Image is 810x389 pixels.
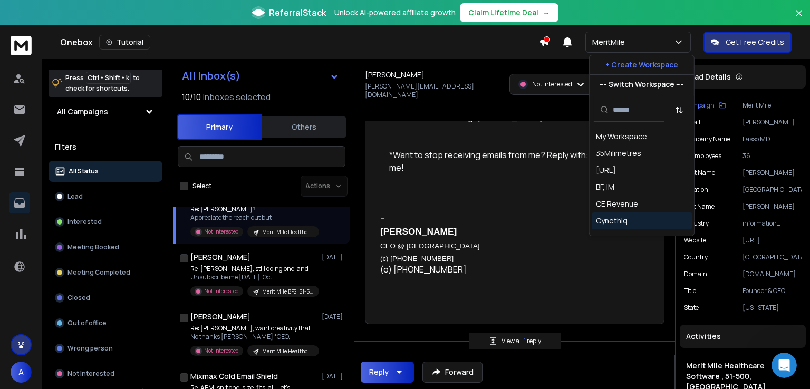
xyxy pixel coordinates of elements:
span: CEO @ [GEOGRAPHIC_DATA] [380,242,480,250]
h1: [PERSON_NAME] [190,312,250,322]
p: Lead Details [686,72,731,82]
span: (c) [PHONE_NUMBER] [380,255,454,262]
span: -- [380,212,385,224]
button: Lead [49,186,162,207]
h3: Filters [49,140,162,154]
p: Meeting Completed [67,268,130,277]
p: --- Switch Workspace --- [600,79,683,90]
p: Not Interested [204,228,239,236]
p: View all reply [502,337,541,345]
p: 36 [742,152,802,160]
p: (o) [PHONE_NUMBER] [380,264,641,275]
p: Founder & CEO [742,287,802,295]
span: Ctrl + Shift + k [86,72,131,84]
div: Activities [680,325,806,348]
p: State [684,304,699,312]
button: Campaign [684,101,726,110]
p: location [684,186,708,194]
div: Cynethiq [596,216,628,226]
p: Out of office [67,319,107,327]
p: All Status [69,167,99,176]
p: Merit Mile Healthcare Software , 51-500, [GEOGRAPHIC_DATA] [742,101,802,110]
div: CE Revenue [596,199,638,209]
button: + Create Workspace [590,55,694,74]
p: Re: [PERSON_NAME], still doing one-and-done [190,265,317,273]
p: [GEOGRAPHIC_DATA] [742,186,802,194]
div: Dial My Calls [596,232,639,243]
button: Forward [422,362,483,383]
p: Get Free Credits [726,37,784,47]
p: Appreciate the reach out but [190,213,317,222]
h1: All Campaigns [57,106,108,117]
p: [PERSON_NAME] [742,202,802,211]
button: Meeting Completed [49,262,162,283]
p: Last Name [684,202,715,211]
button: All Status [49,161,162,182]
p: Not Interested [67,369,114,378]
span: → [543,7,550,18]
p: Merit Mile Healthcare Software , 51-500, [GEOGRAPHIC_DATA] [262,347,313,355]
label: Select [192,182,211,190]
h1: All Inbox(s) [182,71,240,81]
button: Sort by Sort A-Z [669,100,690,121]
p: Unlock AI-powered affiliate growth [334,7,456,18]
p: title [684,287,696,295]
button: A [11,362,32,383]
p: Not Interested [204,287,239,295]
button: Others [262,115,346,139]
p: Unsubscribe me [DATE], Oct [190,273,317,281]
button: Closed [49,287,162,308]
p: Re: [PERSON_NAME], want creativity that [190,324,317,333]
p: [URL][DOMAIN_NAME] [742,236,802,245]
button: Interested [49,211,162,232]
button: Meeting Booked [49,237,162,258]
p: Press to check for shortcuts. [65,73,140,94]
p: Not Interested [532,80,572,89]
p: # Employees [684,152,721,160]
div: [URL] [596,165,616,176]
p: Closed [67,294,90,302]
p: website [684,236,706,245]
p: Wrong person [67,344,113,353]
span: 1 [524,336,527,345]
div: BF, IM [596,182,614,192]
h1: [PERSON_NAME] [365,70,425,80]
div: Reply [369,367,389,377]
p: First Name [684,169,715,177]
div: 35Milimetres [596,148,641,159]
p: Company Name [684,135,730,143]
p: + Create Workspace [605,60,678,70]
p: Interested [67,218,102,226]
p: Campaign [684,101,715,110]
button: Reply [361,362,414,383]
button: Primary [177,114,262,140]
p: No thanks [PERSON_NAME] *CEO, [190,333,317,341]
div: *Want to stop receiving emails from me? Reply with: Unsubscribe me! [389,149,641,174]
p: Lead [67,192,83,201]
p: information technology & services [742,219,802,228]
div: Onebox [60,35,539,50]
h1: Mixmax Cold Email Shield [190,371,278,382]
div: My Workspace [596,131,647,142]
p: Merit Mile Healthcare Software , 51-500, [GEOGRAPHIC_DATA] [262,228,313,236]
h1: [PERSON_NAME] [190,252,250,262]
p: Country [684,253,708,261]
p: industry [684,219,709,228]
span: [PERSON_NAME] [380,226,457,237]
p: domain [684,270,707,278]
button: Claim Lifetime Deal→ [460,3,558,22]
p: [US_STATE] [742,304,802,312]
p: Meeting Booked [67,243,119,251]
button: Get Free Credits [703,32,792,53]
p: [DATE] [322,313,345,321]
h3: Inboxes selected [203,91,271,103]
p: [GEOGRAPHIC_DATA] [742,253,802,261]
p: MeritMile [592,37,629,47]
span: ReferralStack [269,6,326,19]
button: Tutorial [99,35,150,50]
p: [PERSON_NAME] [742,169,802,177]
button: Not Interested [49,363,162,384]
